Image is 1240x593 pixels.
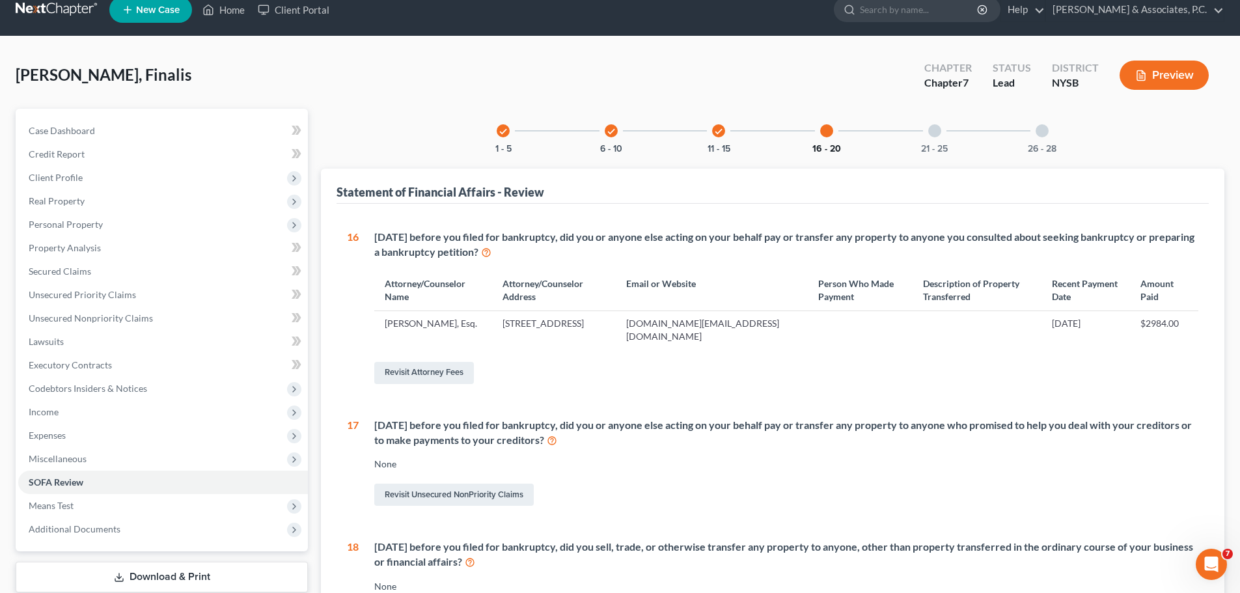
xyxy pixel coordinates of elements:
[492,269,616,310] th: Attorney/Counselor Address
[812,145,841,154] button: 16 - 20
[993,61,1031,76] div: Status
[1222,549,1233,559] span: 7
[616,311,808,349] td: [DOMAIN_NAME][EMAIL_ADDRESS][DOMAIN_NAME]
[1052,61,1099,76] div: District
[374,540,1198,570] div: [DATE] before you filed for bankruptcy, did you sell, trade, or otherwise transfer any property t...
[29,266,91,277] span: Secured Claims
[495,145,512,154] button: 1 - 5
[18,330,308,353] a: Lawsuits
[1120,61,1209,90] button: Preview
[18,307,308,330] a: Unsecured Nonpriority Claims
[607,127,616,136] i: check
[374,269,492,310] th: Attorney/Counselor Name
[374,362,474,384] a: Revisit Attorney Fees
[1196,549,1227,580] iframe: Intercom live chat
[1028,145,1056,154] button: 26 - 28
[374,484,534,506] a: Revisit Unsecured NonPriority Claims
[347,230,359,387] div: 16
[1130,269,1198,310] th: Amount Paid
[18,119,308,143] a: Case Dashboard
[29,406,59,417] span: Income
[29,312,153,324] span: Unsecured Nonpriority Claims
[29,125,95,136] span: Case Dashboard
[29,148,85,159] span: Credit Report
[18,236,308,260] a: Property Analysis
[714,127,723,136] i: check
[16,562,308,592] a: Download & Print
[1041,311,1129,349] td: [DATE]
[963,76,969,89] span: 7
[1130,311,1198,349] td: $2984.00
[18,283,308,307] a: Unsecured Priority Claims
[29,195,85,206] span: Real Property
[16,65,191,84] span: [PERSON_NAME], Finalis
[337,184,544,200] div: Statement of Financial Affairs - Review
[374,580,1198,593] div: None
[29,172,83,183] span: Client Profile
[29,500,74,511] span: Means Test
[374,311,492,349] td: [PERSON_NAME], Esq.
[600,145,622,154] button: 6 - 10
[808,269,913,310] th: Person Who Made Payment
[616,269,808,310] th: Email or Website
[347,418,359,509] div: 17
[29,523,120,534] span: Additional Documents
[492,311,616,349] td: [STREET_ADDRESS]
[29,359,112,370] span: Executory Contracts
[29,383,147,394] span: Codebtors Insiders & Notices
[993,76,1031,90] div: Lead
[924,76,972,90] div: Chapter
[29,430,66,441] span: Expenses
[499,127,508,136] i: check
[18,471,308,494] a: SOFA Review
[374,418,1198,448] div: [DATE] before you filed for bankruptcy, did you or anyone else acting on your behalf pay or trans...
[924,61,972,76] div: Chapter
[921,145,948,154] button: 21 - 25
[18,353,308,377] a: Executory Contracts
[29,289,136,300] span: Unsecured Priority Claims
[18,260,308,283] a: Secured Claims
[29,453,87,464] span: Miscellaneous
[374,458,1198,471] div: None
[29,476,83,488] span: SOFA Review
[29,336,64,347] span: Lawsuits
[1052,76,1099,90] div: NYSB
[18,143,308,166] a: Credit Report
[1041,269,1129,310] th: Recent Payment Date
[708,145,730,154] button: 11 - 15
[29,219,103,230] span: Personal Property
[913,269,1042,310] th: Description of Property Transferred
[136,5,180,15] span: New Case
[29,242,101,253] span: Property Analysis
[374,230,1198,260] div: [DATE] before you filed for bankruptcy, did you or anyone else acting on your behalf pay or trans...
